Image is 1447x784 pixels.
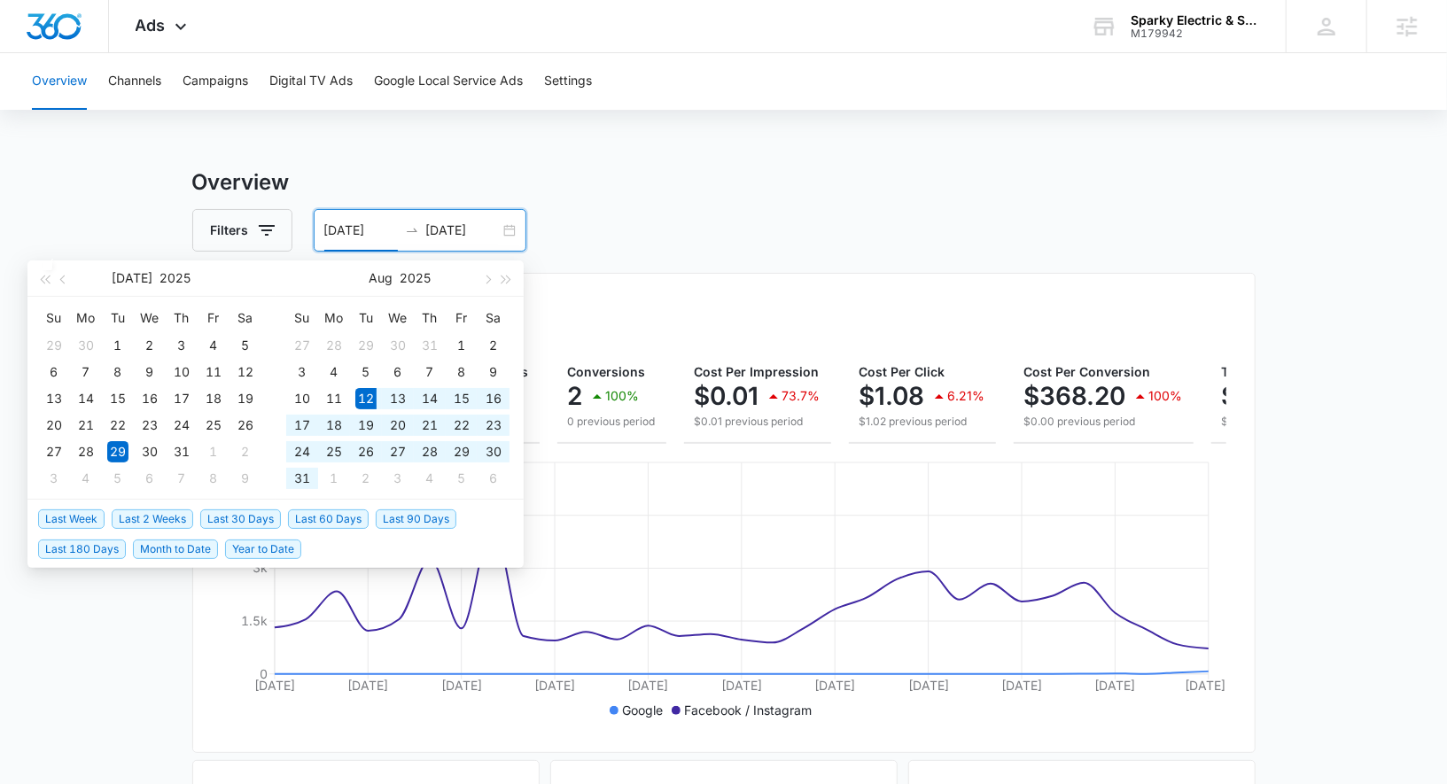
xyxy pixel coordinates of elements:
[133,539,218,559] span: Month to Date
[382,332,414,359] td: 2025-07-30
[166,332,198,359] td: 2025-07-03
[134,465,166,492] td: 2025-08-06
[1024,364,1151,379] span: Cost Per Conversion
[286,412,318,439] td: 2025-08-17
[350,439,382,465] td: 2025-08-26
[292,335,313,356] div: 27
[203,468,224,489] div: 8
[136,16,166,35] span: Ads
[414,385,446,412] td: 2025-08-14
[323,335,345,356] div: 28
[440,678,481,693] tspan: [DATE]
[240,613,267,628] tspan: 1.5k
[323,441,345,462] div: 25
[43,335,65,356] div: 29
[107,468,128,489] div: 5
[860,364,945,379] span: Cost Per Click
[286,359,318,385] td: 2025-08-03
[43,441,65,462] div: 27
[387,361,408,383] div: 6
[203,335,224,356] div: 4
[347,678,388,693] tspan: [DATE]
[1222,414,1391,430] p: $619.95 previous period
[292,468,313,489] div: 31
[139,415,160,436] div: 23
[318,439,350,465] td: 2025-08-25
[684,701,812,719] p: Facebook / Instagram
[286,465,318,492] td: 2025-08-31
[253,678,294,693] tspan: [DATE]
[544,53,592,110] button: Settings
[259,666,267,681] tspan: 0
[451,468,472,489] div: 5
[318,304,350,332] th: Mo
[200,509,281,529] span: Last 30 Days
[1131,27,1260,40] div: account id
[235,468,256,489] div: 9
[192,209,292,252] button: Filters
[382,385,414,412] td: 2025-08-13
[387,441,408,462] div: 27
[203,441,224,462] div: 1
[606,390,640,402] p: 100%
[695,382,759,410] p: $0.01
[43,361,65,383] div: 6
[451,361,472,383] div: 8
[252,560,267,575] tspan: 3k
[1024,382,1126,410] p: $368.20
[70,465,102,492] td: 2025-08-04
[38,509,105,529] span: Last Week
[695,364,820,379] span: Cost Per Impression
[483,468,504,489] div: 6
[355,468,377,489] div: 2
[382,359,414,385] td: 2025-08-06
[419,361,440,383] div: 7
[318,465,350,492] td: 2025-09-01
[102,412,134,439] td: 2025-07-22
[1024,414,1183,430] p: $0.00 previous period
[288,509,369,529] span: Last 60 Days
[419,441,440,462] div: 28
[139,441,160,462] div: 30
[75,388,97,409] div: 14
[198,412,229,439] td: 2025-07-25
[478,465,510,492] td: 2025-09-06
[32,53,87,110] button: Overview
[350,304,382,332] th: Tu
[43,388,65,409] div: 13
[286,385,318,412] td: 2025-08-10
[139,361,160,383] div: 9
[75,335,97,356] div: 30
[38,359,70,385] td: 2025-07-06
[414,332,446,359] td: 2025-07-31
[166,359,198,385] td: 2025-07-10
[478,385,510,412] td: 2025-08-16
[387,415,408,436] div: 20
[451,388,472,409] div: 15
[166,412,198,439] td: 2025-07-24
[350,359,382,385] td: 2025-08-05
[405,223,419,237] span: swap-right
[70,304,102,332] th: Mo
[387,335,408,356] div: 30
[446,359,478,385] td: 2025-08-08
[292,415,313,436] div: 17
[568,382,583,410] p: 2
[286,332,318,359] td: 2025-07-27
[229,304,261,332] th: Sa
[38,412,70,439] td: 2025-07-20
[292,441,313,462] div: 24
[382,412,414,439] td: 2025-08-20
[139,468,160,489] div: 6
[369,260,393,296] button: Aug
[426,221,500,240] input: End date
[387,468,408,489] div: 3
[70,385,102,412] td: 2025-07-14
[134,439,166,465] td: 2025-07-30
[102,332,134,359] td: 2025-07-01
[414,465,446,492] td: 2025-09-04
[107,361,128,383] div: 8
[483,441,504,462] div: 30
[171,441,192,462] div: 31
[198,465,229,492] td: 2025-08-08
